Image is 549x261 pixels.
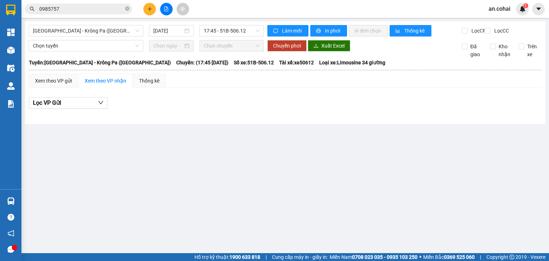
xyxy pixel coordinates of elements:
span: down [98,100,104,105]
div: Thống kê [139,77,159,85]
span: close-circle [125,6,129,13]
sup: 1 [523,3,528,8]
span: Chọn chuyến [204,40,260,51]
span: notification [8,230,14,237]
span: | [480,253,481,261]
div: Xem theo VP nhận [85,77,126,85]
span: Miền Nam [330,253,417,261]
span: question-circle [8,214,14,221]
strong: 0369 525 060 [444,254,475,260]
img: warehouse-icon [7,197,15,205]
span: Hỗ trợ kỹ thuật: [194,253,260,261]
span: ⚪️ [419,256,421,258]
span: Sài Gòn - Krông Pa (Uar) [33,25,139,36]
span: close-circle [125,6,129,11]
span: Chọn tuyến [33,40,139,51]
img: logo-vxr [6,5,15,15]
button: Lọc VP Gửi [29,97,108,109]
span: Tài xế: xe50612 [279,59,314,67]
span: an.cohai [483,4,516,13]
span: bar-chart [395,28,401,34]
span: 1 [524,3,527,8]
img: dashboard-icon [7,29,15,36]
span: plus [147,6,152,11]
span: Kho nhận [496,43,513,58]
input: 15/09/2025 [153,27,183,35]
span: Thống kê [404,27,426,35]
span: Miền Bắc [423,253,475,261]
img: solution-icon [7,100,15,108]
b: Tuyến: [GEOGRAPHIC_DATA] - Krông Pa ([GEOGRAPHIC_DATA]) [29,60,171,65]
span: Trên xe [524,43,542,58]
span: Số xe: 51B-506.12 [234,59,274,67]
button: printerIn phơi [310,25,347,36]
span: Cung cấp máy in - giấy in: [272,253,328,261]
img: icon-new-feature [519,6,526,12]
img: warehouse-icon [7,82,15,90]
span: Lọc VP Gửi [33,98,61,107]
span: search [30,6,35,11]
span: Lọc CC [491,27,510,35]
span: 17:45 - 51B-506.12 [204,25,260,36]
span: In phơi [325,27,341,35]
div: Xem theo VP gửi [35,77,72,85]
img: warehouse-icon [7,64,15,72]
button: file-add [160,3,173,15]
img: warehouse-icon [7,46,15,54]
span: Loại xe: Limousine 34 giường [319,59,385,67]
span: sync [273,28,279,34]
span: Lọc CR [469,27,487,35]
span: file-add [164,6,169,11]
strong: 1900 633 818 [229,254,260,260]
button: caret-down [532,3,545,15]
span: message [8,246,14,253]
span: printer [316,28,322,34]
span: aim [180,6,185,11]
strong: 0708 023 035 - 0935 103 250 [352,254,417,260]
input: Tìm tên, số ĐT hoặc mã đơn [39,5,124,13]
span: Chuyến: (17:45 [DATE]) [176,59,228,67]
span: Đã giao [468,43,485,58]
input: Chọn ngày [153,42,183,50]
span: Làm mới [282,27,303,35]
span: caret-down [535,6,542,12]
button: aim [177,3,189,15]
button: In đơn chọn [349,25,388,36]
span: | [266,253,267,261]
button: bar-chartThống kê [390,25,431,36]
button: syncLàm mới [267,25,308,36]
button: downloadXuất Excel [308,40,350,51]
button: Chuyển phơi [267,40,307,51]
span: copyright [509,255,514,260]
button: plus [143,3,156,15]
